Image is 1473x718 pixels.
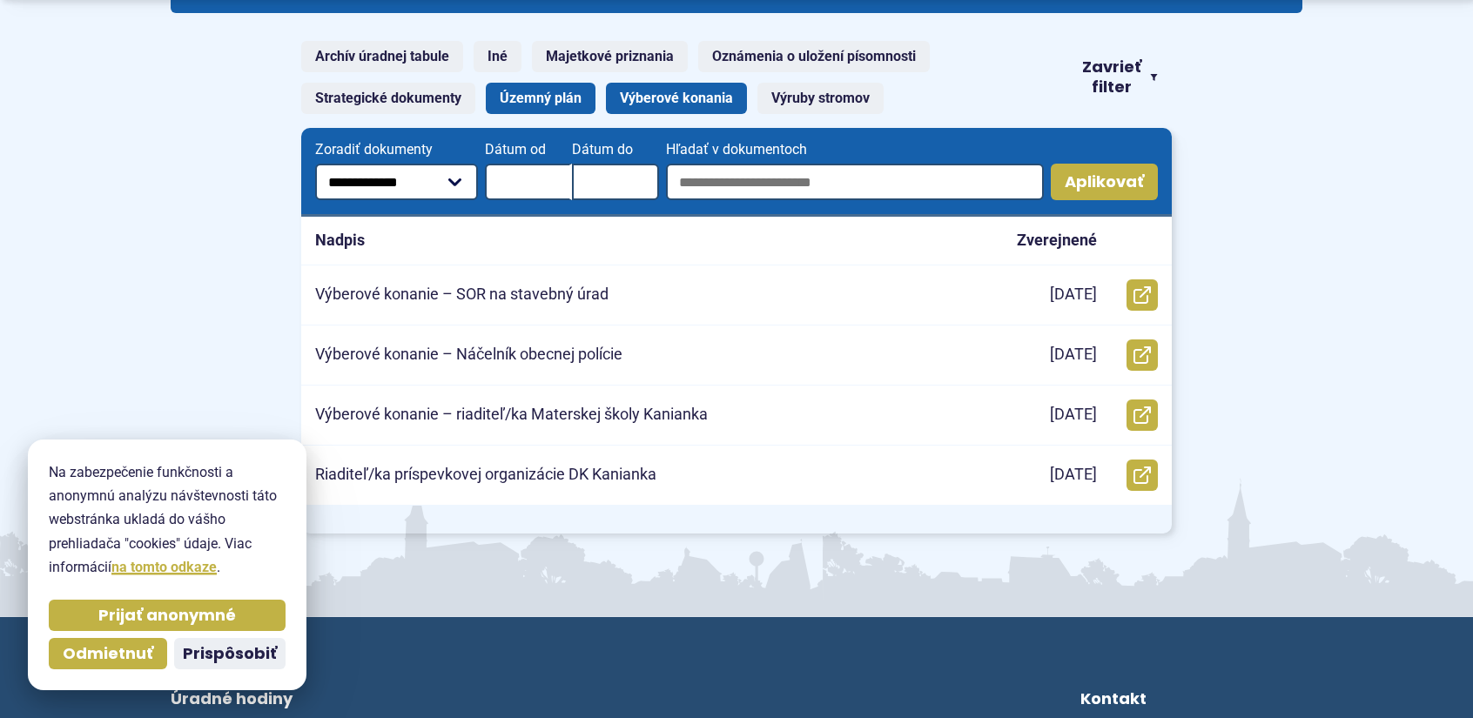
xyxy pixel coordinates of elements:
[171,687,498,715] h3: Úradné hodiny
[315,142,478,158] span: Zoradiť dokumenty
[486,83,595,114] a: Územný plán
[485,142,572,158] span: Dátum od
[315,231,365,251] p: Nadpis
[301,83,475,114] a: Strategické dokumenty
[49,460,286,579] p: Na zabezpečenie funkčnosti a anonymnú analýzu návštevnosti táto webstránka ukladá do vášho prehli...
[315,285,609,305] p: Výberové konanie – SOR na stavebný úrad
[301,41,463,72] a: Archív úradnej tabule
[1050,465,1097,485] p: [DATE]
[1050,345,1097,365] p: [DATE]
[49,638,167,669] button: Odmietnuť
[111,559,217,575] a: na tomto odkaze
[1081,57,1143,97] span: Zavrieť filter
[606,83,747,114] a: Výberové konania
[1080,687,1302,715] h3: Kontakt
[49,600,286,631] button: Prijať anonymné
[98,606,236,626] span: Prijať anonymné
[63,644,153,664] span: Odmietnuť
[1051,164,1158,200] button: Aplikovať
[315,405,708,425] p: Výberové konanie – riaditeľ/ka Materskej školy Kanianka
[485,164,572,200] input: Dátum od
[666,164,1044,200] input: Hľadať v dokumentoch
[757,83,884,114] a: Výruby stromov
[174,638,286,669] button: Prispôsobiť
[666,142,1044,158] span: Hľadať v dokumentoch
[698,41,930,72] a: Oznámenia o uložení písomnosti
[1017,231,1097,251] p: Zverejnené
[474,41,521,72] a: Iné
[183,644,277,664] span: Prispôsobiť
[532,41,688,72] a: Majetkové priznania
[1050,285,1097,305] p: [DATE]
[1067,57,1172,97] button: Zavrieť filter
[315,465,656,485] p: Riaditeľ/ka príspevkovej organizácie DK Kanianka
[1050,405,1097,425] p: [DATE]
[315,345,622,365] p: Výberové konanie – Náčelník obecnej polície
[572,142,659,158] span: Dátum do
[572,164,659,200] input: Dátum do
[315,164,478,200] select: Zoradiť dokumenty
